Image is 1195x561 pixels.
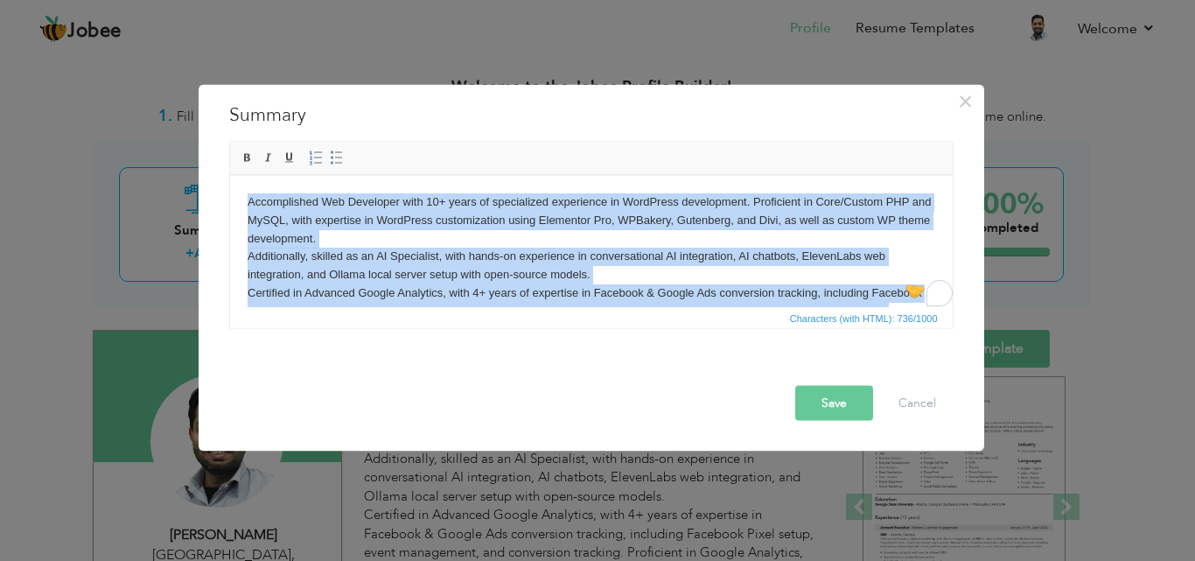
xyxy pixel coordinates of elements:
[230,175,953,306] iframe: Rich Text Editor, summaryEditor
[958,85,973,116] span: ×
[327,148,346,167] a: Insert/Remove Bulleted List
[259,148,278,167] a: Italic
[280,148,299,167] a: Underline
[795,385,873,420] button: Save
[238,148,257,167] a: Bold
[17,18,705,145] body: To enrich screen reader interactions, please activate Accessibility in Grammarly extension settings
[952,87,980,115] button: Close
[306,148,325,167] a: Insert/Remove Numbered List
[881,385,954,420] button: Cancel
[786,310,941,326] span: Characters (with HTML): 736/1000
[229,102,954,128] h3: Summary
[786,310,943,326] div: Statistics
